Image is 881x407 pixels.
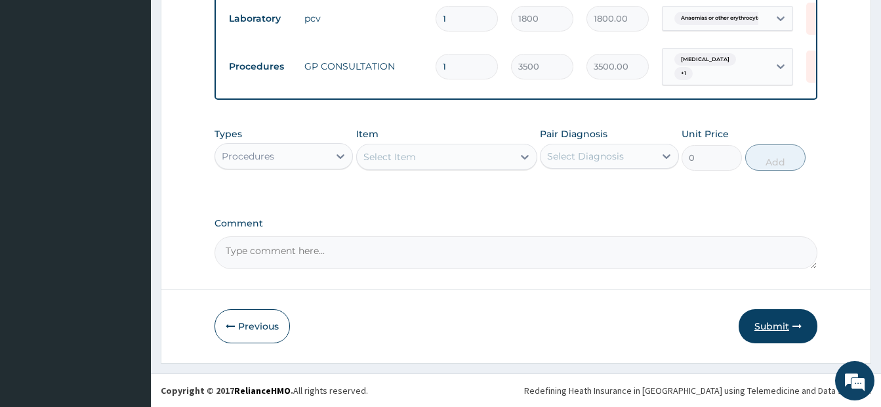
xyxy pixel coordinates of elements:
[215,218,817,229] label: Comment
[682,127,729,140] label: Unit Price
[298,53,429,79] td: GP CONSULTATION
[547,150,624,163] div: Select Diagnosis
[161,385,293,396] strong: Copyright © 2017 .
[674,53,736,66] span: [MEDICAL_DATA]
[222,7,298,31] td: Laboratory
[234,385,291,396] a: RelianceHMO
[24,66,53,98] img: d_794563401_company_1708531726252_794563401
[222,150,274,163] div: Procedures
[222,54,298,79] td: Procedures
[298,5,429,32] td: pcv
[739,309,817,343] button: Submit
[674,12,773,25] span: Anaemias or other erythrocyte ...
[524,384,871,397] div: Redefining Heath Insurance in [GEOGRAPHIC_DATA] using Telemedicine and Data Science!
[68,74,220,91] div: Chat with us now
[215,129,242,140] label: Types
[215,7,247,38] div: Minimize live chat window
[7,269,250,315] textarea: Type your message and hit 'Enter'
[151,374,881,407] footer: All rights reserved.
[363,150,416,163] div: Select Item
[215,309,290,343] button: Previous
[745,144,806,171] button: Add
[540,127,607,140] label: Pair Diagnosis
[76,121,181,253] span: We're online!
[674,67,693,80] span: + 1
[356,127,379,140] label: Item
